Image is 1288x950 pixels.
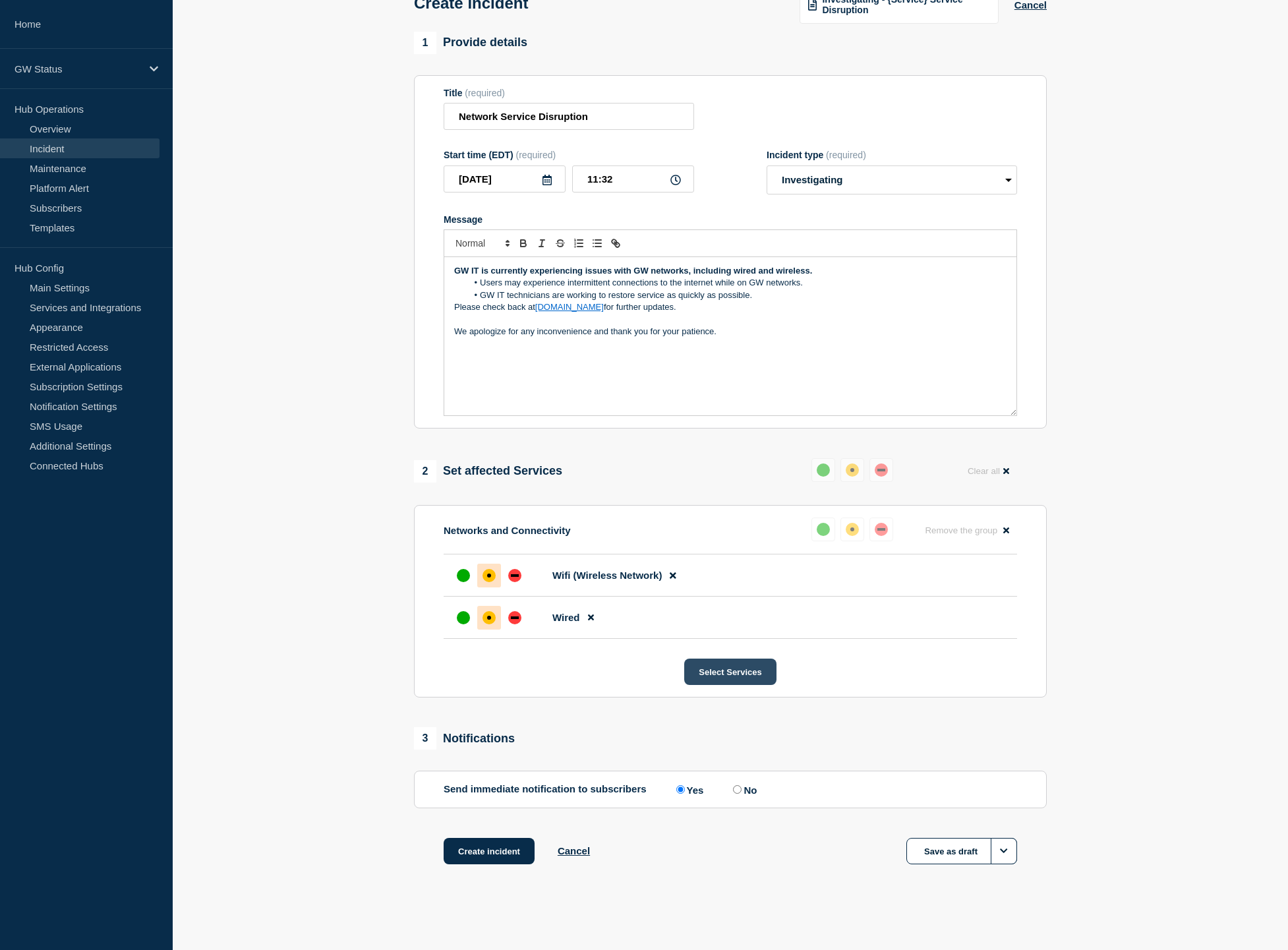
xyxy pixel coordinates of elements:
[925,525,997,535] span: Remove the group
[444,88,694,98] div: Title
[414,32,527,54] div: Provide details
[508,611,521,624] div: down
[846,523,859,536] div: affected
[817,463,830,477] div: up
[572,165,694,193] input: HH:MM
[676,785,685,794] input: Yes
[811,458,835,482] button: up
[483,611,496,624] div: affected
[684,659,776,685] button: Select Services
[444,257,1016,415] div: Message
[414,727,515,750] div: Notifications
[551,235,570,251] button: Toggle strikethrough text
[767,150,1017,160] div: Incident type
[826,150,866,160] span: (required)
[516,150,556,160] span: (required)
[570,235,588,251] button: Toggle ordered list
[414,727,436,750] span: 3
[444,150,694,160] div: Start time (EDT)
[875,463,888,477] div: down
[454,326,1007,338] p: We apologize for any inconvenience and thank you for your patience.
[552,570,662,581] span: Wifi (Wireless Network)
[444,783,647,796] p: Send immediate notification to subscribers
[733,785,742,794] input: No
[457,569,470,582] div: up
[673,783,704,796] label: Yes
[508,569,521,582] div: down
[846,463,859,477] div: affected
[414,460,436,483] span: 2
[906,838,1017,864] button: Save as draft
[444,783,1017,796] div: Send immediate notification to subscribers
[467,277,1007,289] li: Users may experience intermittent connections to the internet while on GW networks.
[840,518,864,541] button: affected
[606,235,625,251] button: Toggle link
[414,460,562,483] div: Set affected Services
[917,518,1017,543] button: Remove the group
[875,523,888,536] div: down
[444,103,694,130] input: Title
[730,783,757,796] label: No
[811,518,835,541] button: up
[15,63,141,74] p: GW Status
[454,266,812,276] strong: GW IT is currently experiencing issues with GW networks, including wired and wireless.
[483,569,496,582] div: affected
[533,235,551,251] button: Toggle italic text
[414,32,436,54] span: 1
[467,289,1007,301] li: GW IT technicians are working to restore service as quickly as possible.
[465,88,505,98] span: (required)
[444,838,535,864] button: Create incident
[960,458,1017,484] button: Clear all
[817,523,830,536] div: up
[840,458,864,482] button: affected
[450,235,514,251] span: Font size
[444,165,566,193] input: YYYY-MM-DD
[869,518,893,541] button: down
[558,845,590,856] button: Cancel
[454,301,1007,313] p: Please check back at for further updates.
[457,611,470,624] div: up
[444,214,1017,225] div: Message
[991,838,1017,864] button: Options
[514,235,533,251] button: Toggle bold text
[444,525,571,536] p: Networks and Connectivity
[535,302,604,312] a: [DOMAIN_NAME]
[869,458,893,482] button: down
[767,165,1017,194] select: Incident type
[588,235,606,251] button: Toggle bulleted list
[552,612,580,623] span: Wired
